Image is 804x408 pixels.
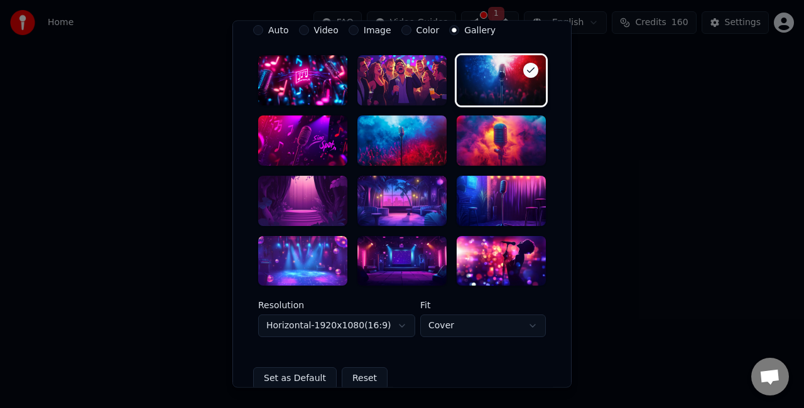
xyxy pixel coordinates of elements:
label: Fit [420,301,546,310]
div: VideoCustomize Karaoke Video: Use Image, Video, or Color [253,25,551,400]
label: Gallery [464,26,496,35]
button: Set as Default [253,368,337,390]
button: Reset [342,368,388,390]
label: Video [314,26,339,35]
label: Auto [268,26,289,35]
label: Image [364,26,391,35]
label: Color [416,26,440,35]
label: Resolution [258,301,415,310]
